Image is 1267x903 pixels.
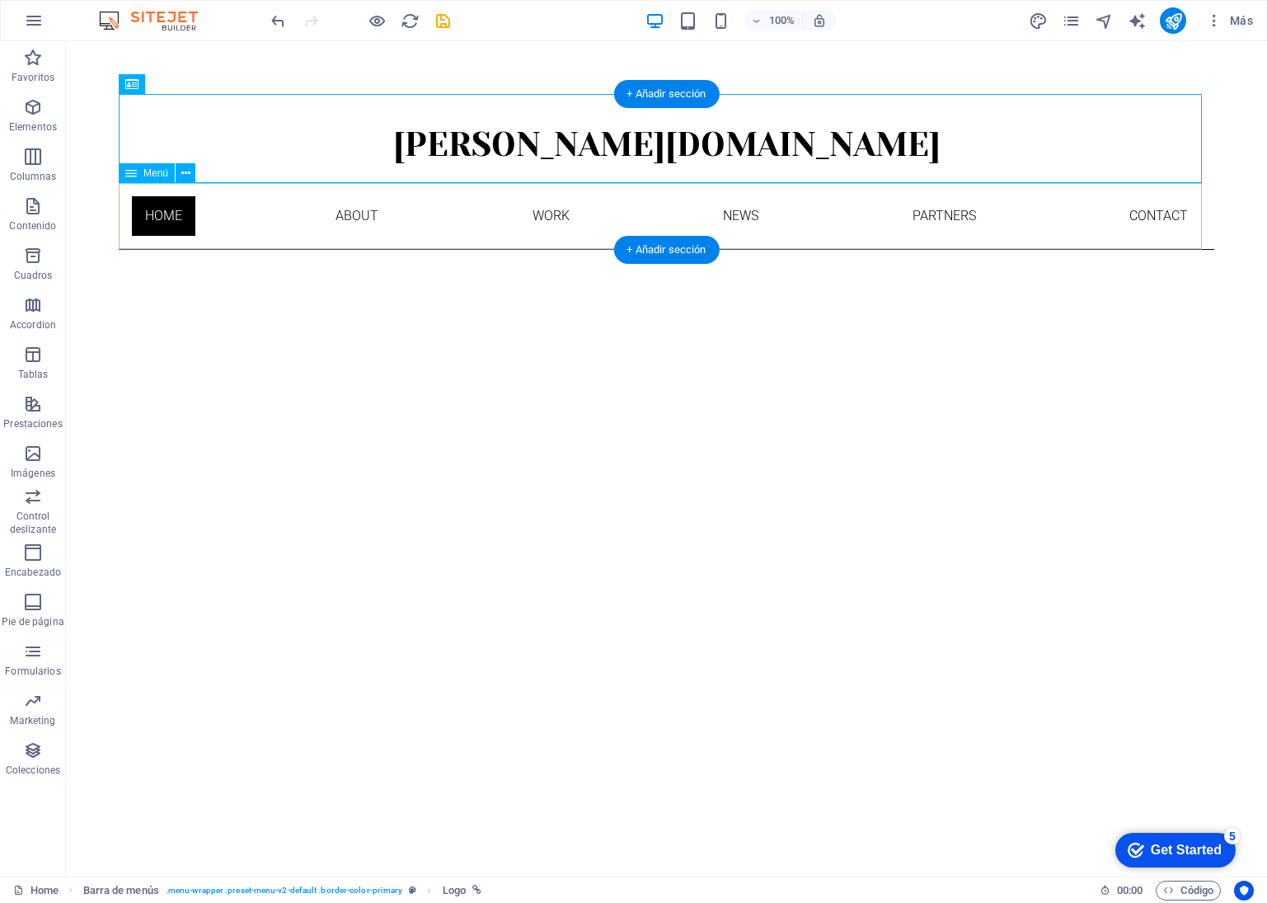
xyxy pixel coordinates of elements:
[367,11,387,31] button: Haz clic para salir del modo de previsualización y seguir editando
[1234,881,1254,901] button: Usercentrics
[14,269,53,282] p: Cuadros
[10,318,56,332] p: Accordion
[2,615,63,628] p: Pie de página
[1129,884,1131,896] span: :
[95,11,218,31] img: Editor Logo
[83,881,159,901] span: Haz clic para seleccionar y doble clic para editar
[401,12,420,31] i: Volver a cargar página
[744,11,803,31] button: 100%
[10,714,55,727] p: Marketing
[1127,11,1147,31] button: text_generator
[5,665,60,678] p: Formularios
[613,80,719,108] div: + Añadir sección
[1029,12,1048,31] i: Diseño (Ctrl+Alt+Y)
[1206,12,1253,29] span: Más
[18,368,49,381] p: Tablas
[1163,881,1213,901] span: Código
[13,8,134,43] div: Get Started 5 items remaining, 0% complete
[12,71,54,84] p: Favoritos
[49,18,120,33] div: Get Started
[10,170,57,183] p: Columnas
[1128,12,1147,31] i: AI Writer
[5,566,61,579] p: Encabezado
[9,219,56,233] p: Contenido
[83,881,482,901] nav: breadcrumb
[434,12,453,31] i: Guardar (Ctrl+S)
[1117,881,1143,901] span: 00 00
[143,168,168,178] span: Menú
[268,11,288,31] button: undo
[769,11,795,31] h6: 100%
[1095,12,1114,31] i: Navegador
[1061,11,1081,31] button: pages
[1164,12,1183,31] i: Publicar
[13,881,59,901] a: Haz clic para cancelar la selección y doble clic para abrir páginas
[3,417,62,430] p: Prestaciones
[269,12,288,31] i: Deshacer: Cambiar tipo de logo (Ctrl+Z)
[472,886,481,895] i: Este elemento está vinculado
[1094,11,1114,31] button: navigator
[613,236,719,264] div: + Añadir sección
[1199,7,1260,34] button: Más
[1156,881,1221,901] button: Código
[9,120,57,134] p: Elementos
[6,764,60,777] p: Colecciones
[409,886,416,895] i: Este elemento es un preajuste personalizable
[1028,11,1048,31] button: design
[1062,12,1081,31] i: Páginas (Ctrl+Alt+S)
[443,881,466,901] span: Haz clic para seleccionar y doble clic para editar
[11,467,55,480] p: Imágenes
[433,11,453,31] button: save
[1160,7,1186,34] button: publish
[812,13,827,28] i: Al redimensionar, ajustar el nivel de zoom automáticamente para ajustarse al dispositivo elegido.
[122,3,138,20] div: 5
[166,881,402,901] span: . menu-wrapper .preset-menu-v2-default .border-color-primary
[1100,881,1143,901] h6: Tiempo de la sesión
[400,11,420,31] button: reload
